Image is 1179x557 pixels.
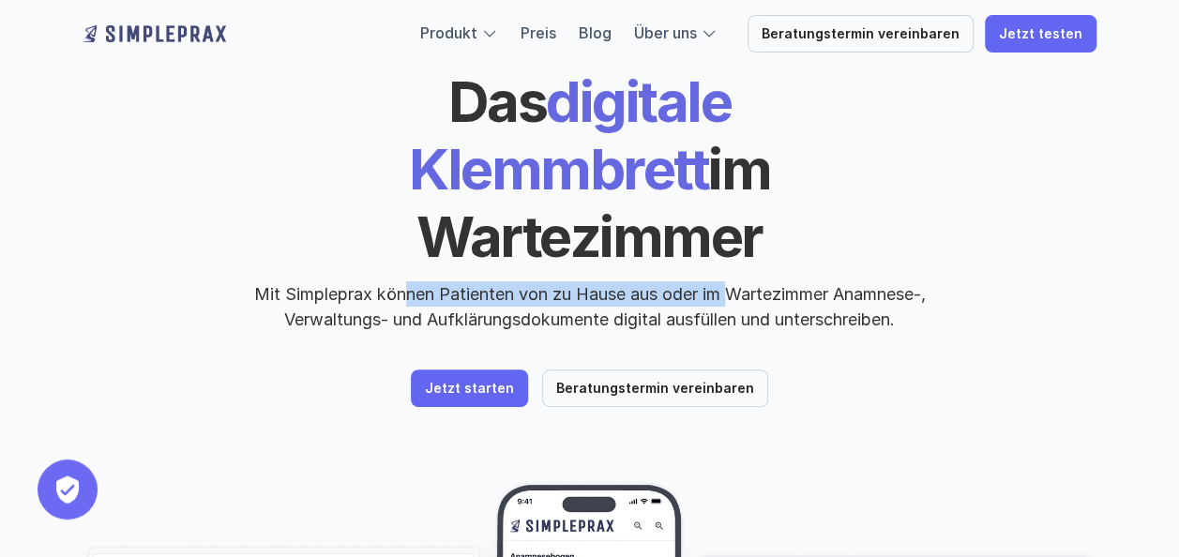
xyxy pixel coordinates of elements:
p: Mit Simpleprax können Patienten von zu Hause aus oder im Wartezimmer Anamnese-, Verwaltungs- und ... [238,281,942,332]
a: Jetzt testen [985,15,1096,53]
a: Über uns [634,23,697,42]
a: Preis [521,23,556,42]
span: im Wartezimmer [416,135,780,270]
a: Jetzt starten [411,369,528,407]
a: Beratungstermin vereinbaren [748,15,974,53]
p: Beratungstermin vereinbaren [556,381,754,397]
span: Das [448,68,547,135]
p: Jetzt testen [999,26,1082,42]
p: Jetzt starten [425,381,514,397]
a: Beratungstermin vereinbaren [542,369,768,407]
a: Produkt [420,23,477,42]
a: Blog [579,23,612,42]
p: Beratungstermin vereinbaren [762,26,960,42]
h1: digitale Klemmbrett [266,68,914,270]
